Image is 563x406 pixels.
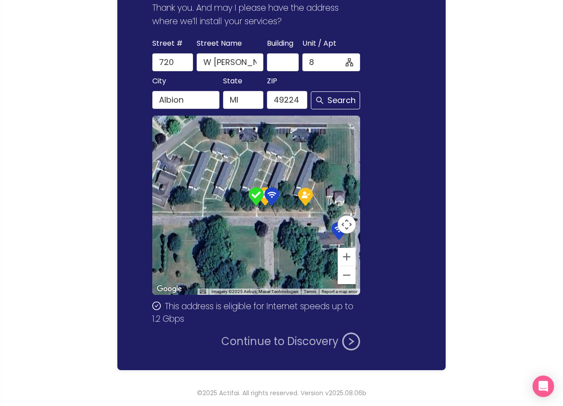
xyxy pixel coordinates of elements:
[152,300,353,325] span: This address is eligible for Internet speeds up to 1.2 Gbps
[223,91,263,109] input: MI
[322,289,357,294] a: Report a map error
[338,248,356,266] button: Zoom in
[304,289,316,294] a: Terms
[211,289,298,294] span: Imagery ©2025 Airbus, Maxar Technologies
[155,283,184,295] a: Open this area in Google Maps (opens a new window)
[197,37,242,50] span: Street Name
[309,56,344,69] input: Unit (optional)
[267,37,293,50] span: Building
[533,376,554,397] div: Open Intercom Messenger
[267,91,307,109] input: 49224
[152,53,193,71] input: 720
[338,216,356,233] button: Map camera controls
[345,58,353,66] span: apartment
[302,37,336,50] span: Unit / Apt
[223,75,242,87] span: State
[152,302,161,310] span: check-circle
[338,266,356,284] button: Zoom out
[152,1,364,28] p: Thank you. And may I please have the address where we’ll install your services?
[267,75,277,87] span: ZIP
[152,91,219,109] input: Albion
[152,37,183,50] span: Street #
[152,75,166,87] span: City
[221,333,360,350] button: Continue to Discovery
[311,91,360,109] button: Search
[200,289,206,295] button: Keyboard shortcuts
[197,53,263,71] input: W Broadwell St
[155,283,184,295] img: Google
